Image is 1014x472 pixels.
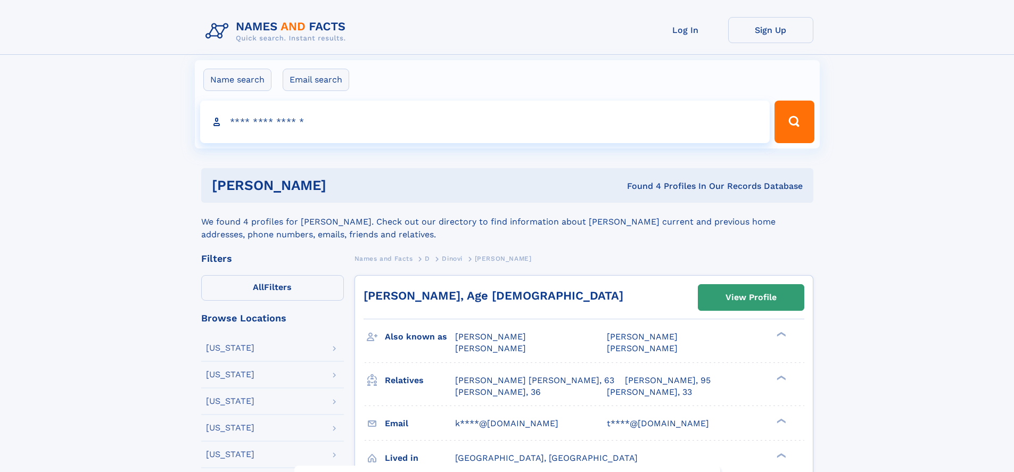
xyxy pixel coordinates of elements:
[201,275,344,301] label: Filters
[774,374,787,381] div: ❯
[206,450,254,459] div: [US_STATE]
[455,375,614,386] a: [PERSON_NAME] [PERSON_NAME], 63
[774,417,787,424] div: ❯
[625,375,711,386] a: [PERSON_NAME], 95
[203,69,271,91] label: Name search
[355,252,413,265] a: Names and Facts
[200,101,770,143] input: search input
[385,371,455,390] h3: Relatives
[201,203,813,241] div: We found 4 profiles for [PERSON_NAME]. Check out our directory to find information about [PERSON_...
[726,285,777,310] div: View Profile
[206,344,254,352] div: [US_STATE]
[698,285,804,310] a: View Profile
[774,452,787,459] div: ❯
[607,386,692,398] a: [PERSON_NAME], 33
[455,386,541,398] a: [PERSON_NAME], 36
[425,255,430,262] span: D
[206,370,254,379] div: [US_STATE]
[253,282,264,292] span: All
[385,328,455,346] h3: Also known as
[607,343,678,353] span: [PERSON_NAME]
[442,252,463,265] a: Dinovi
[455,343,526,353] span: [PERSON_NAME]
[206,397,254,405] div: [US_STATE]
[476,180,803,192] div: Found 4 Profiles In Our Records Database
[774,101,814,143] button: Search Button
[201,254,344,263] div: Filters
[283,69,349,91] label: Email search
[774,331,787,338] div: ❯
[201,313,344,323] div: Browse Locations
[455,453,638,463] span: [GEOGRAPHIC_DATA], [GEOGRAPHIC_DATA]
[425,252,430,265] a: D
[206,424,254,432] div: [US_STATE]
[455,332,526,342] span: [PERSON_NAME]
[201,17,355,46] img: Logo Names and Facts
[442,255,463,262] span: Dinovi
[728,17,813,43] a: Sign Up
[385,415,455,433] h3: Email
[385,449,455,467] h3: Lived in
[643,17,728,43] a: Log In
[475,255,532,262] span: [PERSON_NAME]
[212,179,477,192] h1: [PERSON_NAME]
[364,289,623,302] a: [PERSON_NAME], Age [DEMOGRAPHIC_DATA]
[607,332,678,342] span: [PERSON_NAME]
